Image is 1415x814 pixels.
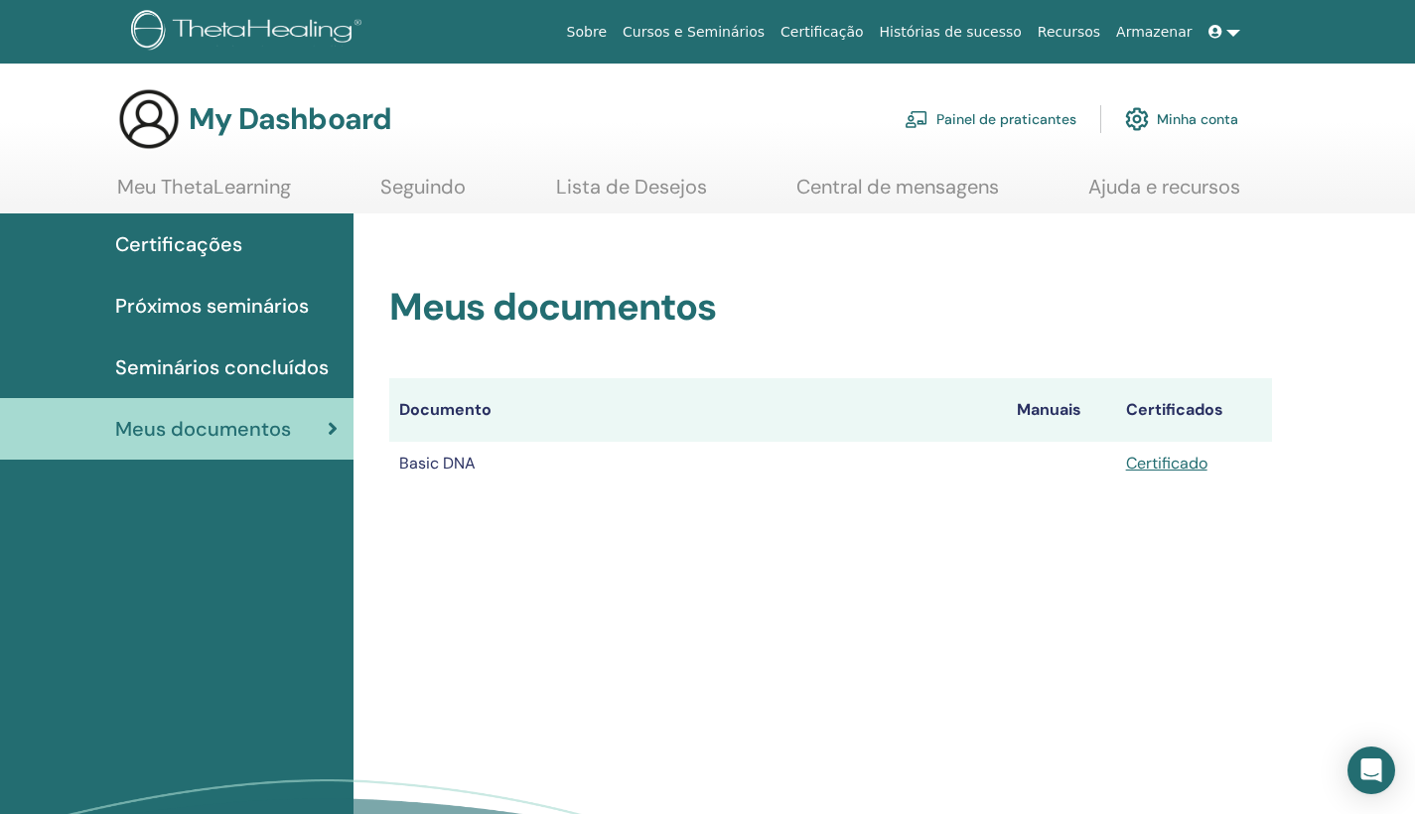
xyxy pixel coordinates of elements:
h3: My Dashboard [189,101,391,137]
th: Certificados [1116,378,1272,442]
a: Certificado [1126,453,1207,474]
a: Ajuda e recursos [1088,175,1240,213]
a: Recursos [1030,14,1108,51]
th: Documento [389,378,1007,442]
img: logo.png [131,10,368,55]
a: Certificação [773,14,871,51]
a: Minha conta [1125,97,1238,141]
a: Histórias de sucesso [872,14,1030,51]
h2: Meus documentos [389,285,1272,331]
a: Cursos e Seminários [615,14,773,51]
a: Armazenar [1108,14,1200,51]
a: Seguindo [380,175,466,213]
a: Meu ThetaLearning [117,175,291,213]
span: Próximos seminários [115,291,309,321]
span: Certificações [115,229,242,259]
img: generic-user-icon.jpg [117,87,181,151]
span: Meus documentos [115,414,291,444]
th: Manuais [1007,378,1115,442]
div: Open Intercom Messenger [1347,746,1395,794]
img: cog.svg [1125,102,1149,136]
a: Lista de Desejos [556,175,707,213]
span: Seminários concluídos [115,352,329,382]
a: Painel de praticantes [905,97,1076,141]
a: Central de mensagens [796,175,999,213]
a: Sobre [559,14,615,51]
img: chalkboard-teacher.svg [905,110,928,128]
td: Basic DNA [389,442,1007,485]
